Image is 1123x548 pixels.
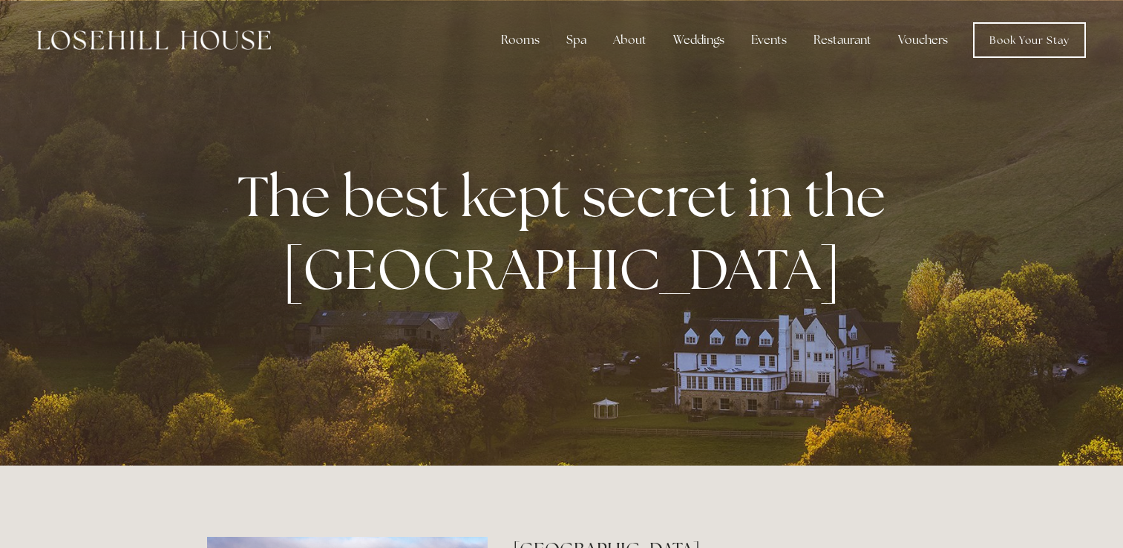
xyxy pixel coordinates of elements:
strong: The best kept secret in the [GEOGRAPHIC_DATA] [238,160,897,305]
div: About [601,25,658,55]
img: Losehill House [37,30,271,50]
div: Weddings [661,25,736,55]
a: Book Your Stay [973,22,1086,58]
div: Rooms [489,25,551,55]
div: Restaurant [802,25,883,55]
div: Events [739,25,799,55]
a: Vouchers [886,25,960,55]
div: Spa [554,25,598,55]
